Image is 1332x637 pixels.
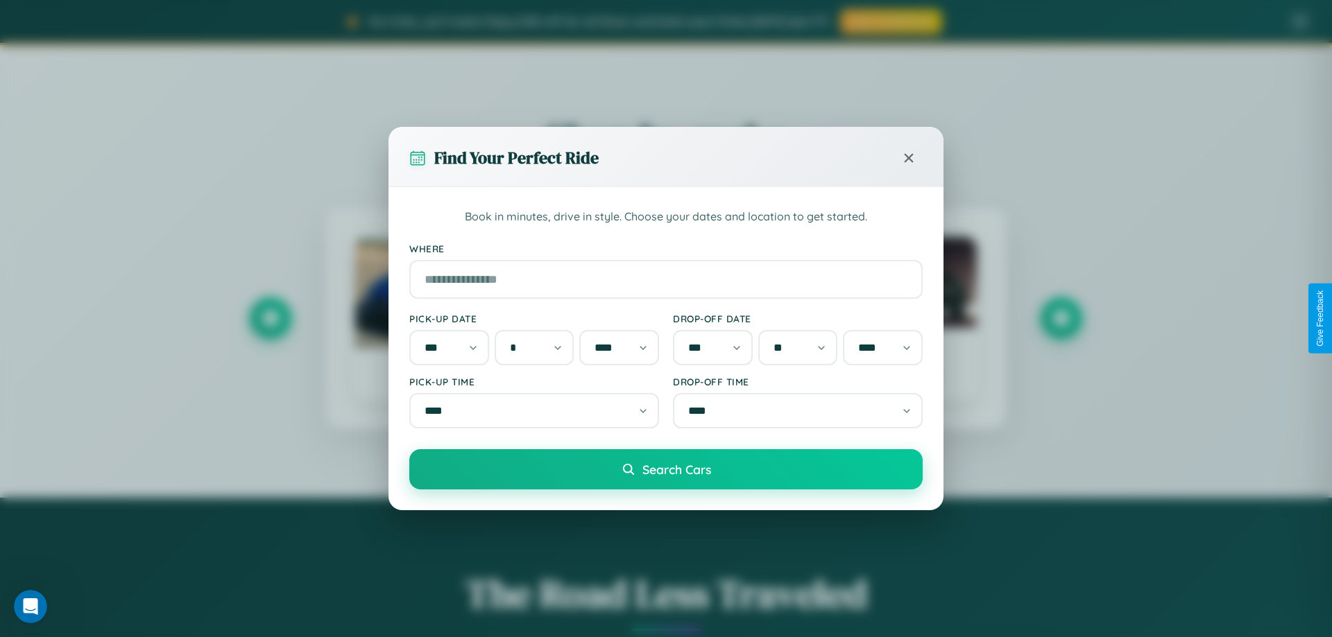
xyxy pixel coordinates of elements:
[642,462,711,477] span: Search Cars
[434,146,599,169] h3: Find Your Perfect Ride
[409,449,923,489] button: Search Cars
[673,313,923,324] label: Drop-off Date
[673,376,923,387] label: Drop-off Time
[409,243,923,254] label: Where
[409,208,923,226] p: Book in minutes, drive in style. Choose your dates and location to get started.
[409,313,659,324] label: Pick-up Date
[409,376,659,387] label: Pick-up Time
